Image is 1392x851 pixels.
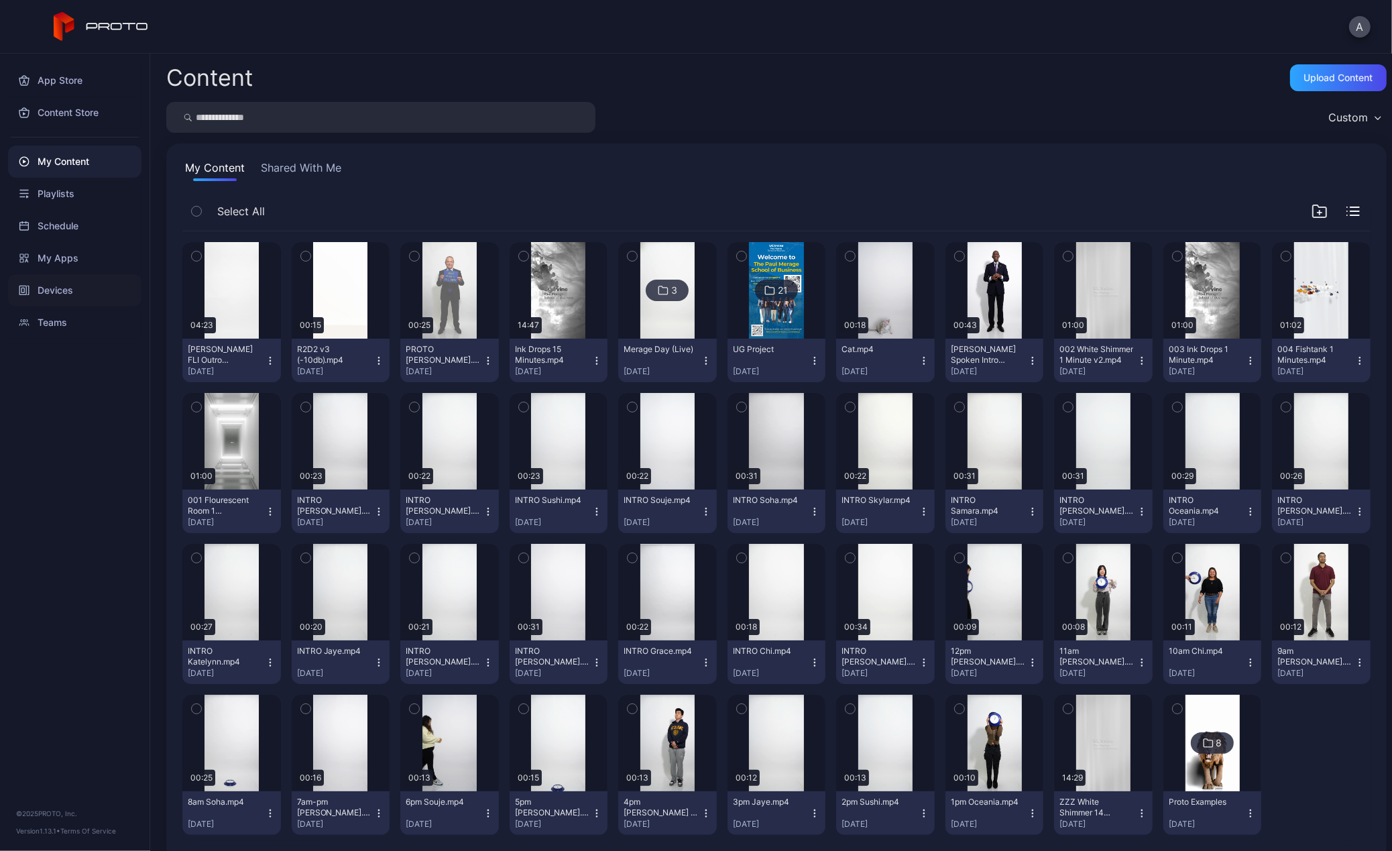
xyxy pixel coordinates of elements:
[951,366,1028,377] div: [DATE]
[182,339,281,382] button: [PERSON_NAME] FLI Outro Proto.mp4[DATE]
[182,640,281,684] button: INTRO Katelynn.mp4[DATE]
[1277,344,1351,365] div: 004 Fishtank 1 Minutes.mp4
[297,344,371,365] div: R2D2 v3 (-10db).mp4
[1277,366,1354,377] div: [DATE]
[515,495,589,506] div: INTRO Sushi.mp4
[728,640,826,684] button: INTRO Chi.mp4[DATE]
[258,160,344,181] button: Shared With Me
[836,490,935,533] button: INTRO Skylar.mp4[DATE]
[406,797,479,807] div: 6pm Souje.mp4
[951,344,1025,365] div: Dean Williamson Spoken Intro 29.97.mp4
[836,791,935,835] button: 2pm Sushi.mp4[DATE]
[1322,102,1387,133] button: Custom
[945,490,1044,533] button: INTRO Samara.mp4[DATE]
[515,819,592,830] div: [DATE]
[1169,646,1242,657] div: 10am Chi.mp4
[1169,517,1246,528] div: [DATE]
[1272,640,1371,684] button: 9am [PERSON_NAME].mp4[DATE]
[1304,72,1373,83] div: Upload Content
[292,490,390,533] button: INTRO [PERSON_NAME].mp4[DATE]
[624,646,697,657] div: INTRO Grace.mp4
[728,490,826,533] button: INTRO Soha.mp4[DATE]
[728,339,826,382] button: UG Project[DATE]
[406,819,483,830] div: [DATE]
[624,797,697,818] div: 4pm Wayne & Jaye v2.mp4
[842,344,915,355] div: Cat.mp4
[624,517,701,528] div: [DATE]
[406,668,483,679] div: [DATE]
[733,366,810,377] div: [DATE]
[733,344,807,355] div: UG Project
[1290,64,1387,91] button: Upload Content
[406,495,479,516] div: INTRO Wayne.mp4
[733,517,810,528] div: [DATE]
[406,366,483,377] div: [DATE]
[188,366,265,377] div: [DATE]
[842,517,919,528] div: [DATE]
[182,160,247,181] button: My Content
[1163,640,1262,684] button: 10am Chi.mp4[DATE]
[1169,344,1242,365] div: 003 Ink Drops 1 Minute.mp4
[292,640,390,684] button: INTRO Jaye.mp4[DATE]
[951,517,1028,528] div: [DATE]
[8,210,141,242] div: Schedule
[778,284,788,296] div: 21
[842,366,919,377] div: [DATE]
[842,668,919,679] div: [DATE]
[1163,490,1262,533] button: INTRO Oceania.mp4[DATE]
[733,819,810,830] div: [DATE]
[297,517,374,528] div: [DATE]
[8,306,141,339] a: Teams
[733,668,810,679] div: [DATE]
[8,274,141,306] a: Devices
[624,344,697,355] div: Merage Day (Live)
[510,490,608,533] button: INTRO Sushi.mp4[DATE]
[842,819,919,830] div: [DATE]
[1059,344,1133,365] div: 002 White Shimmer 1 Minute v2.mp4
[733,797,807,807] div: 3pm Jaye.mp4
[618,640,717,684] button: INTRO Grace.mp4[DATE]
[400,640,499,684] button: INTRO [PERSON_NAME].mp4[DATE]
[836,640,935,684] button: INTRO [PERSON_NAME].mp4[DATE]
[400,490,499,533] button: INTRO [PERSON_NAME].mp4[DATE]
[951,668,1028,679] div: [DATE]
[1059,366,1137,377] div: [DATE]
[16,808,133,819] div: © 2025 PROTO, Inc.
[671,284,677,296] div: 3
[8,64,141,97] a: App Store
[515,366,592,377] div: [DATE]
[945,339,1044,382] button: [PERSON_NAME] Spoken Intro 29.97.mp4[DATE]
[8,242,141,274] a: My Apps
[1054,490,1153,533] button: INTRO [PERSON_NAME].mp4[DATE]
[297,646,371,657] div: INTRO Jaye.mp4
[945,791,1044,835] button: 1pm Oceania.mp4[DATE]
[217,203,265,219] span: Select All
[406,344,479,365] div: PROTO Paul Merage.mp4
[406,646,479,667] div: INTRO Ishan.mp4
[515,517,592,528] div: [DATE]
[8,146,141,178] div: My Content
[182,490,281,533] button: 001 Flourescent Room 1 Minute.mp4[DATE]
[1054,640,1153,684] button: 11am [PERSON_NAME].mp4[DATE]
[292,339,390,382] button: R2D2 v3 (-10db).mp4[DATE]
[8,178,141,210] a: Playlists
[188,797,262,807] div: 8am Soha.mp4
[1272,490,1371,533] button: INTRO [PERSON_NAME].mp4[DATE]
[842,495,915,506] div: INTRO Skylar.mp4
[1163,339,1262,382] button: 003 Ink Drops 1 Minute.mp4[DATE]
[8,97,141,129] a: Content Store
[842,646,915,667] div: INTRO Ameya.mp4
[292,791,390,835] button: 7am-pm [PERSON_NAME].mp4[DATE]
[1328,111,1368,124] div: Custom
[1163,791,1262,835] button: Proto Examples[DATE]
[188,668,265,679] div: [DATE]
[624,366,701,377] div: [DATE]
[951,797,1025,807] div: 1pm Oceania.mp4
[60,827,116,835] a: Terms Of Service
[297,797,371,818] div: 7am-pm Dean Williamson.mp4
